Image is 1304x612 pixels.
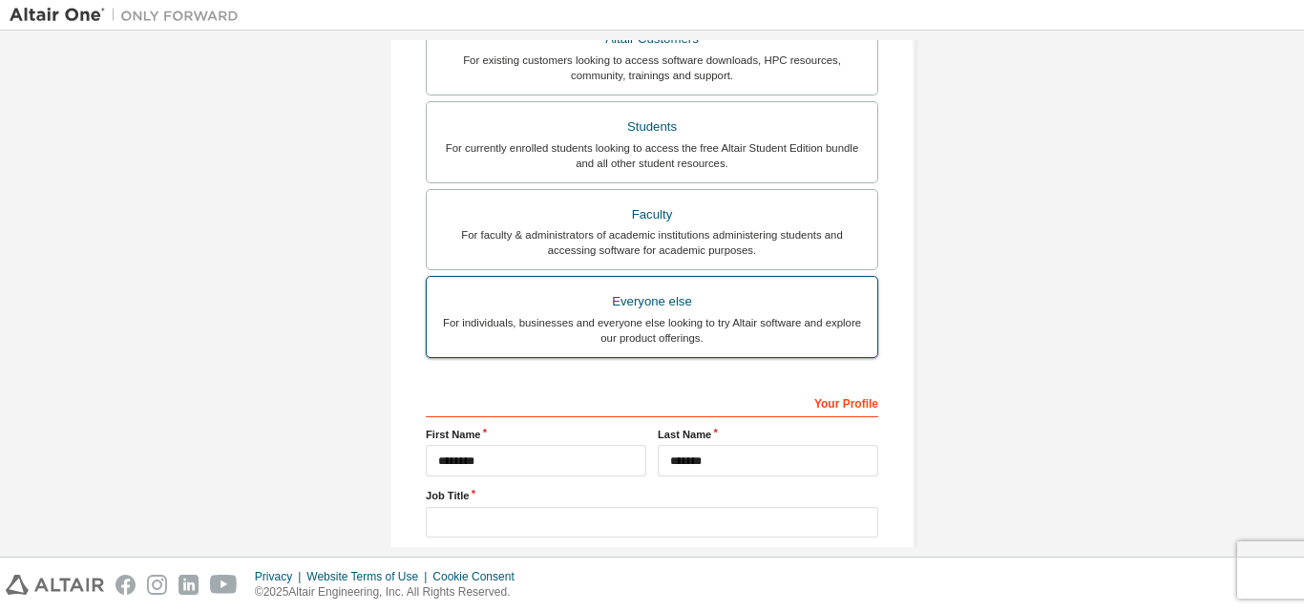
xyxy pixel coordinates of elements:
div: Privacy [255,569,306,584]
div: For faculty & administrators of academic institutions administering students and accessing softwa... [438,227,866,258]
p: © 2025 Altair Engineering, Inc. All Rights Reserved. [255,584,526,601]
label: Last Name [658,427,878,442]
div: For currently enrolled students looking to access the free Altair Student Edition bundle and all ... [438,140,866,171]
div: Everyone else [438,288,866,315]
img: youtube.svg [210,575,238,595]
div: For existing customers looking to access software downloads, HPC resources, community, trainings ... [438,53,866,83]
img: altair_logo.svg [6,575,104,595]
div: Faculty [438,201,866,228]
div: Your Profile [426,387,878,417]
img: instagram.svg [147,575,167,595]
label: First Name [426,427,646,442]
img: facebook.svg [116,575,136,595]
div: For individuals, businesses and everyone else looking to try Altair software and explore our prod... [438,315,866,346]
div: Website Terms of Use [306,569,432,584]
label: Job Title [426,488,878,503]
img: linkedin.svg [179,575,199,595]
img: Altair One [10,6,248,25]
div: Students [438,114,866,140]
div: Cookie Consent [432,569,525,584]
